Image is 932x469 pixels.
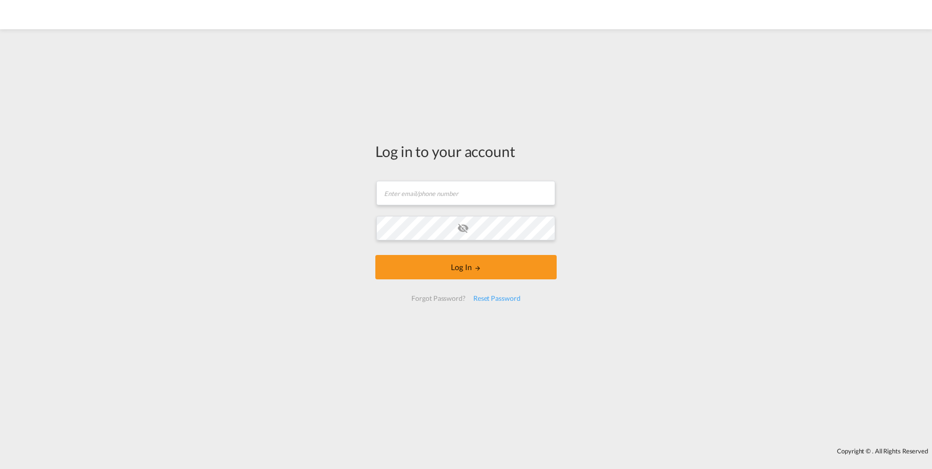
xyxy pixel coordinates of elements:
[375,255,557,279] button: LOGIN
[469,290,524,307] div: Reset Password
[457,222,469,234] md-icon: icon-eye-off
[376,181,555,205] input: Enter email/phone number
[408,290,469,307] div: Forgot Password?
[375,141,557,161] div: Log in to your account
